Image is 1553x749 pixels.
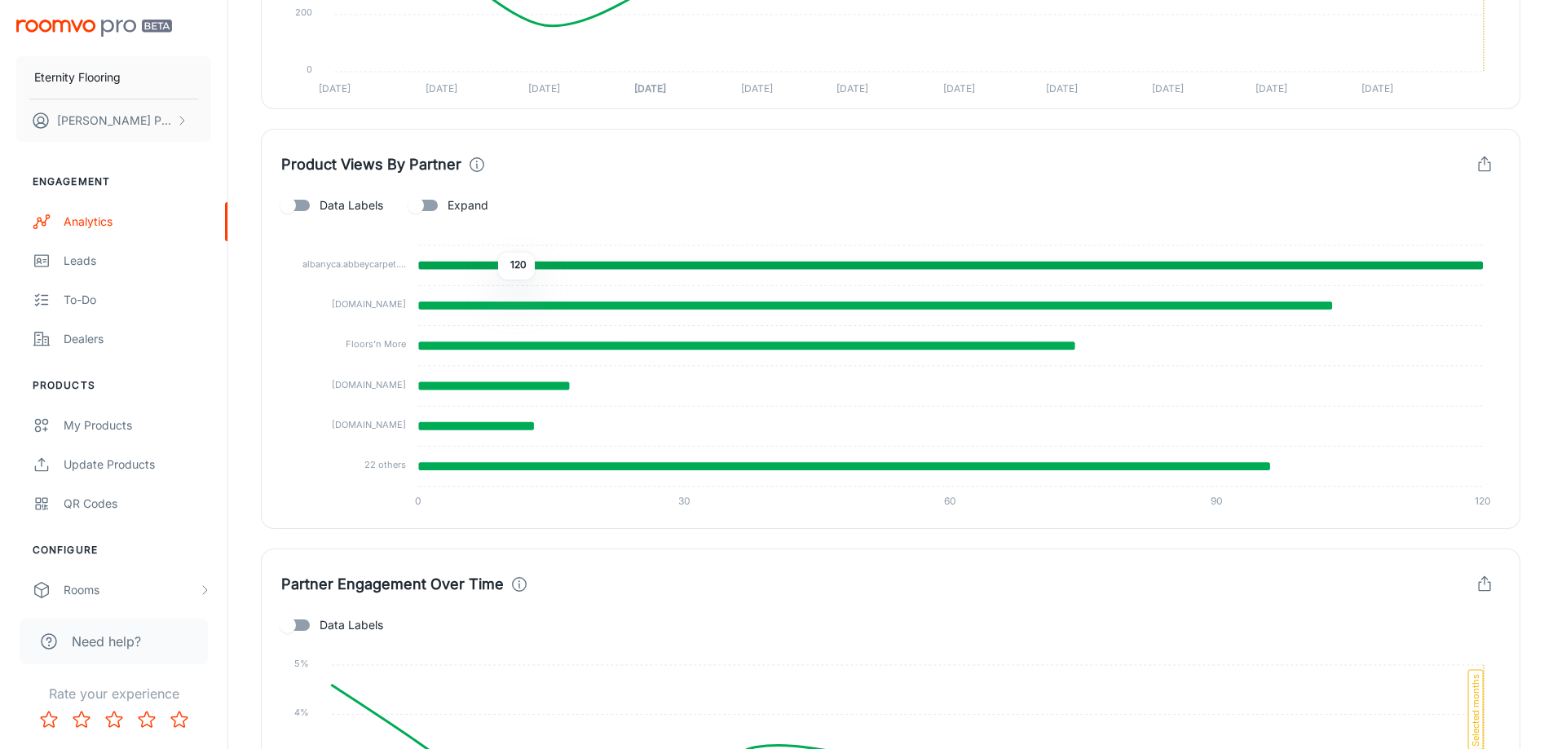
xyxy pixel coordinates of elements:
tspan: [DATE] [1152,82,1184,95]
tspan: [DATE] [943,82,975,95]
p: Rate your experience [13,684,214,703]
div: Update Products [64,456,211,474]
tspan: [DATE] [1046,82,1078,95]
tspan: [DOMAIN_NAME] [332,298,406,310]
tspan: 200 [295,7,312,18]
tspan: Floors’n More [346,338,406,350]
tspan: 0 [307,64,312,75]
div: My Products [64,416,211,434]
button: Eternity Flooring [16,56,211,99]
tspan: 22 others [364,459,406,470]
button: Rate 1 star [33,703,65,736]
tspan: [DATE] [528,82,560,95]
tspan: [DATE] [1361,82,1393,95]
tspan: [DATE] [741,82,773,95]
tspan: [DATE] [836,82,868,95]
button: Rate 4 star [130,703,163,736]
div: To-do [64,291,211,309]
tspan: [DATE] [1255,82,1287,95]
tspan: [DATE] [634,82,666,95]
tspan: [DATE] [426,82,457,95]
p: [PERSON_NAME] Palma [57,112,172,130]
h4: Partner Engagement Over Time [281,573,504,596]
tspan: [DOMAIN_NAME] [332,419,406,430]
h4: Product Views By Partner [281,153,461,176]
button: Rate 3 star [98,703,130,736]
p: Eternity Flooring [34,68,121,86]
div: QR Codes [64,495,211,513]
tspan: 0 [415,495,421,507]
div: Analytics [64,213,211,231]
div: Dealers [64,330,211,348]
tspan: 90 [1211,495,1223,507]
span: Data Labels [320,616,383,634]
button: Rate 2 star [65,703,98,736]
span: Expand [448,196,488,214]
tspan: 30 [678,495,690,507]
tspan: 60 [944,495,956,507]
button: [PERSON_NAME] Palma [16,99,211,142]
button: Rate 5 star [163,703,196,736]
div: Rooms [64,581,198,599]
tspan: 4% [294,707,309,718]
div: Leads [64,252,211,270]
tspan: [DOMAIN_NAME] [332,379,406,390]
tspan: [DATE] [319,82,351,95]
img: Roomvo PRO Beta [16,20,172,37]
span: Need help? [72,632,141,651]
tspan: 5% [294,658,309,669]
span: Data Labels [320,196,383,214]
tspan: albanyca.abbeycarpet.... [302,258,406,270]
tspan: 120 [1475,495,1491,507]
